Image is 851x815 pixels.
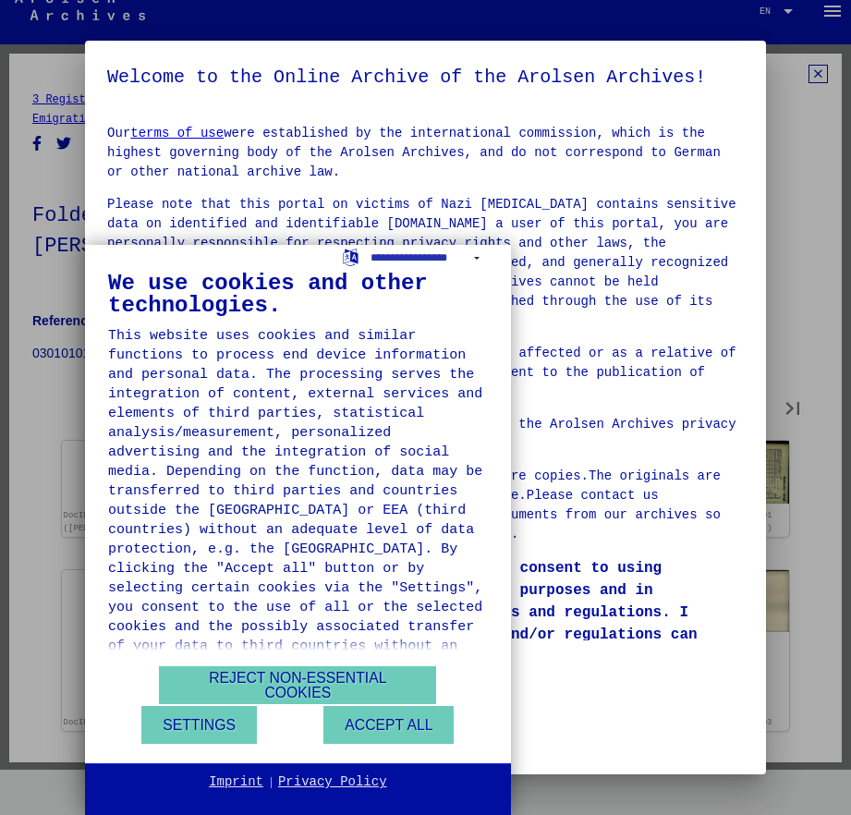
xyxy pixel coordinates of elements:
[108,273,488,317] div: We use cookies and other technologies.
[278,773,387,792] a: Privacy Policy
[323,706,454,744] button: Accept all
[209,773,263,792] a: Imprint
[141,706,257,744] button: Settings
[108,326,488,675] div: This website uses cookies and similar functions to process end device information and personal da...
[159,666,436,704] button: Reject non-essential cookies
